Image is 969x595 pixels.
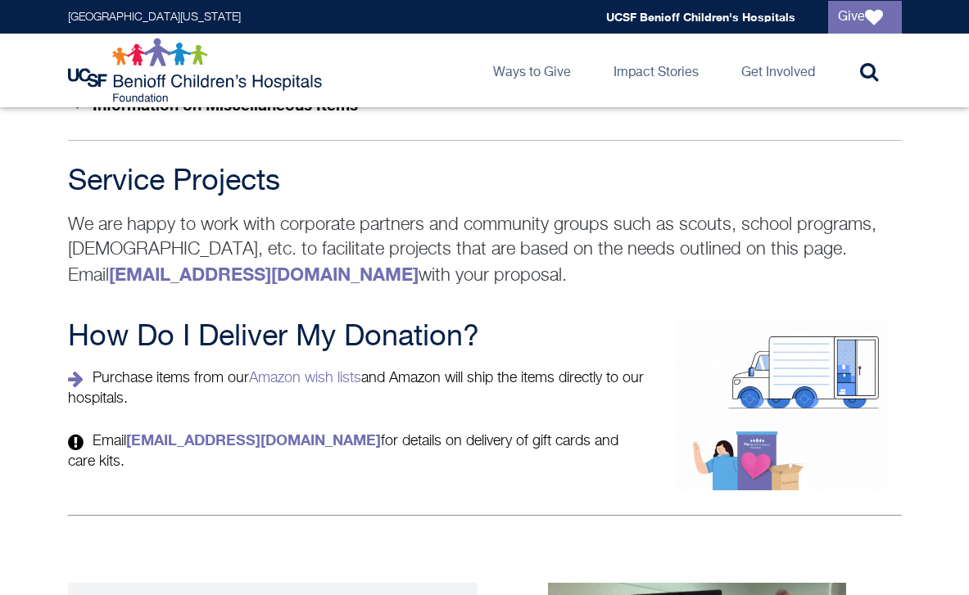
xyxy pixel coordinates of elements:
[68,213,902,288] p: We are happy to work with corporate partners and community groups such as scouts, school programs...
[249,371,361,385] a: Amazon wish lists
[68,368,647,409] p: Purchase items from our and Amazon will ship the items directly to our hospitals.
[600,34,712,107] a: Impact Stories
[126,430,381,449] a: [EMAIL_ADDRESS][DOMAIN_NAME]
[68,11,241,23] a: [GEOGRAPHIC_DATA][US_STATE]
[480,34,584,107] a: Ways to Give
[828,1,902,34] a: Give
[68,430,647,472] p: Email for details on delivery of gift cards and care kits.
[68,321,647,354] h2: How Do I Deliver My Donation?
[676,321,888,490] img: How do I deliver my donations?
[68,165,902,198] h2: Service Projects
[68,38,326,103] img: Logo for UCSF Benioff Children's Hospitals Foundation
[728,34,828,107] a: Get Involved
[606,10,795,24] a: UCSF Benioff Children's Hospitals
[109,267,419,285] a: [EMAIL_ADDRESS][DOMAIN_NAME]
[109,264,419,285] strong: [EMAIL_ADDRESS][DOMAIN_NAME]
